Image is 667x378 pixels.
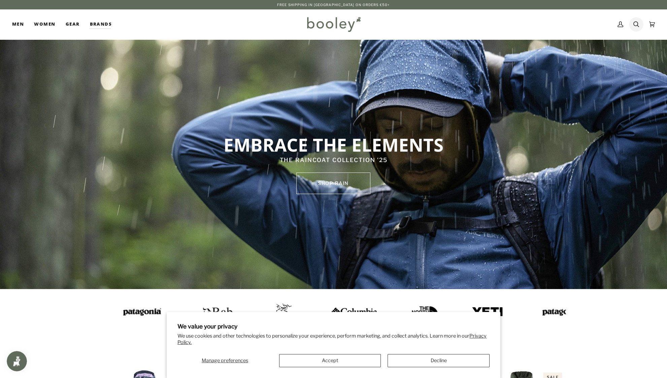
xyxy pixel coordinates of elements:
p: THE RAINCOAT COLLECTION '25 [132,156,535,165]
iframe: Button to open loyalty program pop-up [7,351,27,371]
a: Privacy Policy. [177,333,487,345]
span: Men [12,21,24,28]
span: Gear [66,21,80,28]
span: Manage preferences [202,357,248,364]
button: Manage preferences [177,354,272,367]
button: Accept [279,354,381,367]
p: EMBRACE THE ELEMENTS [132,133,535,156]
img: Booley [304,14,363,34]
button: Decline [388,354,489,367]
a: Gear [61,9,85,39]
a: Men [12,9,29,39]
a: Women [29,9,60,39]
p: We use cookies and other technologies to personalize your experience, perform marketing, and coll... [177,333,490,346]
span: Brands [90,21,112,28]
p: Free Shipping in [GEOGRAPHIC_DATA] on Orders €50+ [277,2,390,7]
a: Brands [85,9,117,39]
span: Women [34,21,55,28]
a: SHOP rain [296,172,370,194]
h2: We value your privacy [177,323,490,330]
